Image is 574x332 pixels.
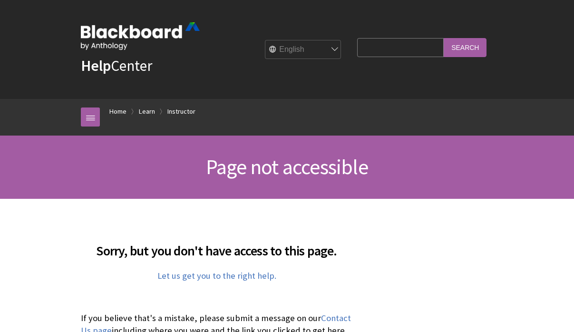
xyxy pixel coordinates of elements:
strong: Help [81,56,111,75]
select: Site Language Selector [265,40,341,59]
a: HelpCenter [81,56,152,75]
a: Instructor [167,106,195,117]
span: Page not accessible [206,154,368,180]
a: Learn [139,106,155,117]
h2: Sorry, but you don't have access to this page. [81,229,352,261]
a: Let us get you to the right help. [157,270,276,282]
input: Search [444,38,486,57]
img: Blackboard by Anthology [81,22,200,50]
a: Home [109,106,126,117]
